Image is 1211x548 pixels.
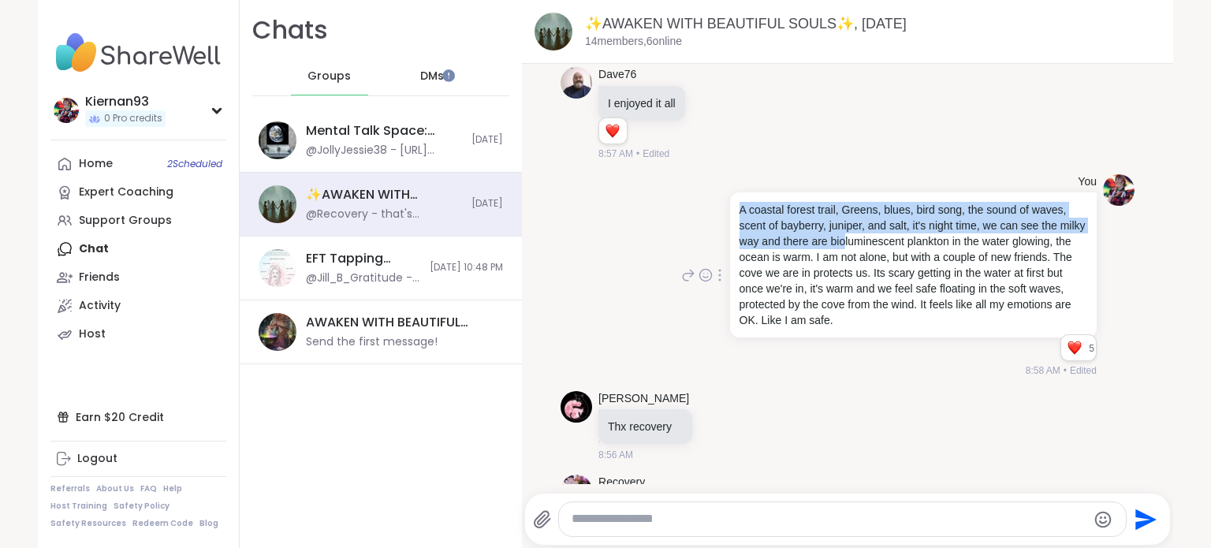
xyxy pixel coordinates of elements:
p: Thx recovery [608,419,683,434]
span: [DATE] 10:48 PM [430,261,503,274]
a: Host [50,320,226,349]
textarea: Type your message [572,511,1086,527]
img: Kiernan93 [54,98,79,123]
span: 2 Scheduled [167,158,222,170]
span: 5 [1089,341,1096,356]
span: Edited [1070,363,1097,378]
div: @JollyJessie38 - [URL][DOMAIN_NAME] [306,143,462,158]
img: AWAKEN WITH BEAUTIFUL SOULS✨, Oct 14 [259,313,296,351]
span: Groups [307,69,351,84]
a: [PERSON_NAME] [598,391,689,407]
a: Host Training [50,501,107,512]
a: ✨AWAKEN WITH BEAUTIFUL SOULS✨, [DATE] [585,16,907,32]
div: Support Groups [79,213,172,229]
a: Expert Coaching [50,178,226,207]
span: [DATE] [471,197,503,211]
a: Safety Policy [114,501,170,512]
div: ✨AWAKEN WITH BEAUTIFUL SOULS✨, [DATE] [306,186,462,203]
p: A coastal forest trail, Greens, blues, bird song, the sound of waves, scent of bayberry, juniper,... [740,202,1087,328]
button: Send [1127,501,1162,537]
a: Safety Resources [50,518,126,529]
span: 8:57 AM [598,147,633,161]
div: Reaction list [599,118,627,144]
span: • [636,147,639,161]
div: Mental Talk Space: Supporting One Another, [DATE] [306,122,462,140]
img: https://sharewell-space-live.sfo3.digitaloceanspaces.com/user-generated/7b48ed95-4a68-4e32-97f3-5... [561,67,592,99]
img: ✨AWAKEN WITH BEAUTIFUL SOULS✨, Oct 13 [259,185,296,223]
img: https://sharewell-space-live.sfo3.digitaloceanspaces.com/user-generated/197dd464-0bb6-40c4-879a-e... [561,391,592,423]
a: Support Groups [50,207,226,235]
a: Referrals [50,483,90,494]
a: Friends [50,263,226,292]
a: Help [163,483,182,494]
span: 8:58 AM [1026,363,1060,378]
div: Earn $20 Credit [50,403,226,431]
img: https://sharewell-space-live.sfo3.digitaloceanspaces.com/user-generated/68274720-81bd-44ac-9e43-a... [1103,174,1135,206]
button: Reactions: love [1066,341,1082,354]
div: Home [79,156,113,172]
img: Mental Talk Space: Supporting One Another, Oct 13 [259,121,296,159]
div: Friends [79,270,120,285]
h4: You [1078,174,1097,190]
button: Reactions: love [604,125,620,137]
span: 8:56 AM [598,448,633,462]
div: Send the first message! [306,334,438,350]
div: AWAKEN WITH BEAUTIFUL SOULS✨, [DATE] [306,314,494,331]
img: EFT Tapping Tuesday Practice, Oct 14 [259,249,296,287]
span: [DATE] [471,133,503,147]
span: • [1064,363,1067,378]
div: @Jill_B_Gratitude - Welcome! Please type in your name, what is present for you/ what you want to ... [306,270,420,286]
div: Expert Coaching [79,185,173,200]
iframe: Spotlight [442,69,455,82]
a: Home2Scheduled [50,150,226,178]
div: EFT Tapping [DATE] Practice, [DATE] [306,250,420,267]
a: Redeem Code [132,518,193,529]
button: Emoji picker [1094,510,1112,529]
img: ShareWell Nav Logo [50,25,226,80]
span: DMs [420,69,444,84]
p: I enjoyed it all [608,95,676,111]
div: Reaction list [1061,335,1089,360]
span: 0 Pro credits [104,112,162,125]
a: About Us [96,483,134,494]
div: Kiernan93 [85,93,166,110]
a: Recovery [598,475,645,490]
a: Dave76 [598,67,636,83]
div: @Recovery - that's amazing imagery! [306,207,462,222]
a: Activity [50,292,226,320]
span: Edited [643,147,669,161]
a: Logout [50,445,226,473]
a: Blog [199,518,218,529]
h1: Chats [252,13,328,48]
p: 14 members, 6 online [585,34,682,50]
div: Host [79,326,106,342]
div: Activity [79,298,121,314]
a: FAQ [140,483,157,494]
img: https://sharewell-space-live.sfo3.digitaloceanspaces.com/user-generated/c703a1d2-29a7-4d77-aef4-3... [561,475,592,506]
div: Logout [77,451,117,467]
img: ✨AWAKEN WITH BEAUTIFUL SOULS✨, Oct 13 [535,13,572,50]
